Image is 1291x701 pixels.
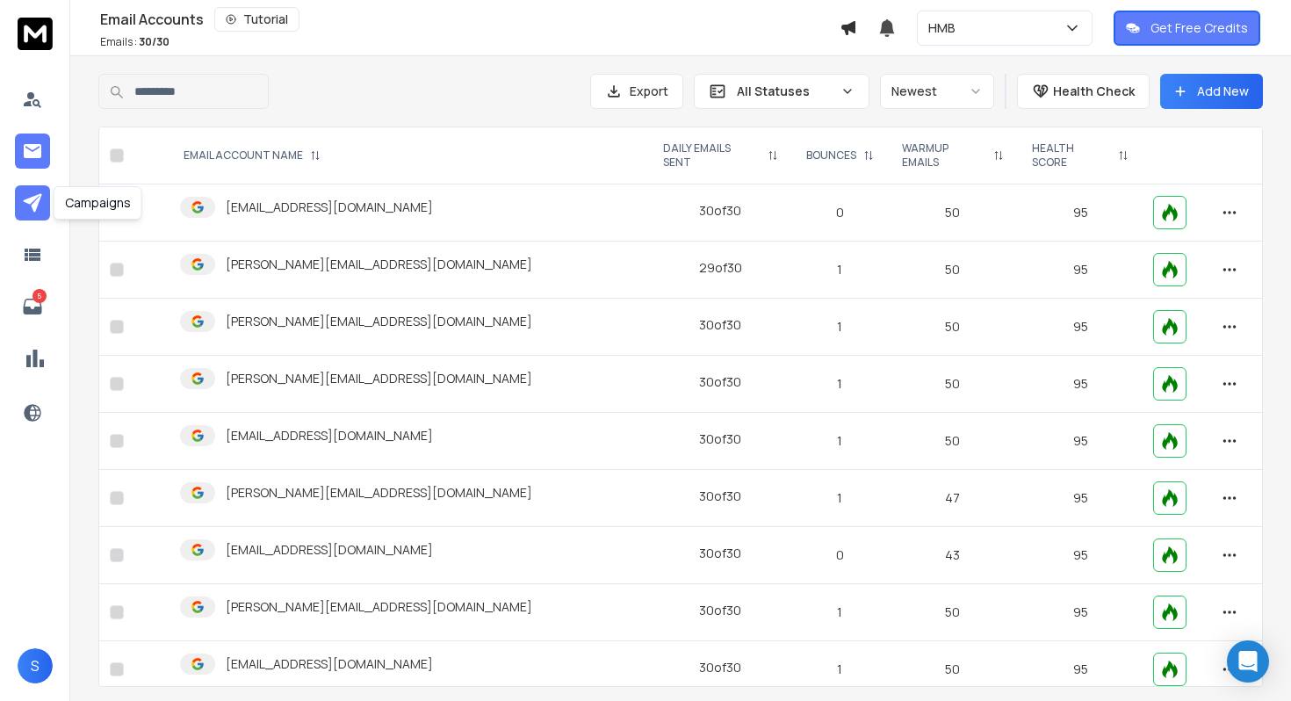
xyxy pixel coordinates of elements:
[184,148,321,163] div: EMAIL ACCOUNT NAME
[888,641,1019,698] td: 50
[15,289,50,324] a: 5
[803,489,877,507] p: 1
[803,204,877,221] p: 0
[803,432,877,450] p: 1
[226,484,532,502] p: [PERSON_NAME][EMAIL_ADDRESS][DOMAIN_NAME]
[699,316,741,334] div: 30 of 30
[699,202,741,220] div: 30 of 30
[1227,640,1269,683] div: Open Intercom Messenger
[1032,141,1111,170] p: HEALTH SCORE
[803,603,877,621] p: 1
[888,527,1019,584] td: 43
[803,661,877,678] p: 1
[18,648,53,683] button: S
[1018,356,1143,413] td: 95
[880,74,994,109] button: Newest
[803,546,877,564] p: 0
[54,186,142,220] div: Campaigns
[699,602,741,619] div: 30 of 30
[803,318,877,336] p: 1
[1018,641,1143,698] td: 95
[699,259,742,277] div: 29 of 30
[1018,413,1143,470] td: 95
[806,148,856,163] p: BOUNCES
[699,545,741,562] div: 30 of 30
[888,356,1019,413] td: 50
[699,488,741,505] div: 30 of 30
[214,7,299,32] button: Tutorial
[100,35,169,49] p: Emails :
[902,141,987,170] p: WARMUP EMAILS
[888,470,1019,527] td: 47
[888,299,1019,356] td: 50
[226,655,433,673] p: [EMAIL_ADDRESS][DOMAIN_NAME]
[1018,584,1143,641] td: 95
[1018,299,1143,356] td: 95
[1018,184,1143,242] td: 95
[32,289,47,303] p: 5
[888,184,1019,242] td: 50
[226,541,433,559] p: [EMAIL_ADDRESS][DOMAIN_NAME]
[737,83,833,100] p: All Statuses
[1018,470,1143,527] td: 95
[888,584,1019,641] td: 50
[226,427,433,444] p: [EMAIL_ADDRESS][DOMAIN_NAME]
[888,242,1019,299] td: 50
[1017,74,1150,109] button: Health Check
[226,370,532,387] p: [PERSON_NAME][EMAIL_ADDRESS][DOMAIN_NAME]
[590,74,683,109] button: Export
[139,34,169,49] span: 30 / 30
[226,256,532,273] p: [PERSON_NAME][EMAIL_ADDRESS][DOMAIN_NAME]
[226,313,532,330] p: [PERSON_NAME][EMAIL_ADDRESS][DOMAIN_NAME]
[100,7,840,32] div: Email Accounts
[699,373,741,391] div: 30 of 30
[663,141,761,170] p: DAILY EMAILS SENT
[803,261,877,278] p: 1
[226,598,532,616] p: [PERSON_NAME][EMAIL_ADDRESS][DOMAIN_NAME]
[1150,19,1248,37] p: Get Free Credits
[1018,527,1143,584] td: 95
[803,375,877,393] p: 1
[1114,11,1260,46] button: Get Free Credits
[699,659,741,676] div: 30 of 30
[888,413,1019,470] td: 50
[928,19,963,37] p: HMB
[699,430,741,448] div: 30 of 30
[1160,74,1263,109] button: Add New
[1053,83,1135,100] p: Health Check
[226,199,433,216] p: [EMAIL_ADDRESS][DOMAIN_NAME]
[1018,242,1143,299] td: 95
